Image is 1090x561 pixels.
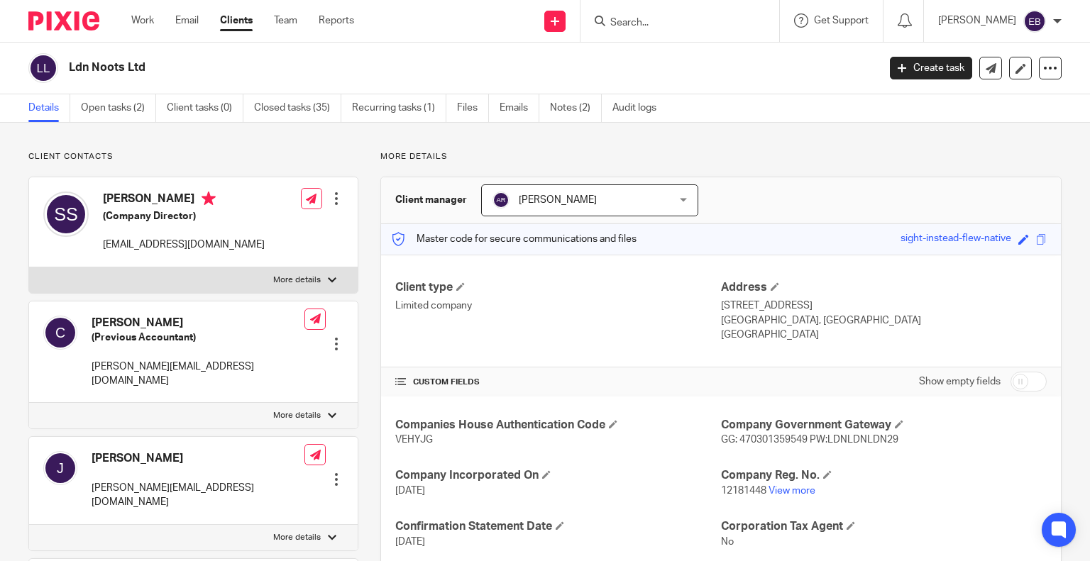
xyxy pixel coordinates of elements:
a: Closed tasks (35) [254,94,341,122]
h4: Address [721,280,1047,295]
span: [PERSON_NAME] [519,195,597,205]
p: More details [380,151,1062,162]
span: [DATE] [395,486,425,496]
a: Client tasks (0) [167,94,243,122]
p: Master code for secure communications and files [392,232,637,246]
h2: Ldn Noots Ltd [69,60,709,75]
a: Open tasks (2) [81,94,156,122]
h4: Company Government Gateway [721,418,1047,433]
h5: (Company Director) [103,209,265,223]
h4: [PERSON_NAME] [92,316,304,331]
span: 12181448 [721,486,766,496]
h4: Confirmation Statement Date [395,519,721,534]
img: Pixie [28,11,99,30]
span: No [721,537,734,547]
p: More details [273,532,321,543]
p: More details [273,410,321,421]
a: Reports [319,13,354,28]
h4: Client type [395,280,721,295]
p: [PERSON_NAME][EMAIL_ADDRESS][DOMAIN_NAME] [92,360,304,389]
i: Primary [202,191,216,206]
img: svg%3E [43,316,77,350]
label: Show empty fields [919,374,1001,389]
h4: Company Reg. No. [721,468,1047,483]
a: Email [175,13,199,28]
img: svg%3E [43,191,89,237]
p: Client contacts [28,151,358,162]
a: Details [28,94,70,122]
img: svg%3E [28,53,58,83]
img: svg%3E [43,451,77,485]
span: Get Support [814,16,869,26]
a: Files [457,94,489,122]
span: VEHYJG [395,435,433,445]
img: svg%3E [492,191,510,209]
p: [PERSON_NAME][EMAIL_ADDRESS][DOMAIN_NAME] [92,481,304,510]
p: [GEOGRAPHIC_DATA] [721,328,1047,342]
p: [PERSON_NAME] [938,13,1016,28]
span: GG: 470301359549 PW:LDNLDNLDN29 [721,435,898,445]
a: Recurring tasks (1) [352,94,446,122]
h4: Company Incorporated On [395,468,721,483]
p: [STREET_ADDRESS] [721,299,1047,313]
p: [EMAIL_ADDRESS][DOMAIN_NAME] [103,238,265,252]
a: Team [274,13,297,28]
h3: Client manager [395,193,467,207]
h4: Companies House Authentication Code [395,418,721,433]
h4: [PERSON_NAME] [92,451,304,466]
div: sight-instead-flew-native [901,231,1011,248]
h4: CUSTOM FIELDS [395,377,721,388]
h5: (Previous Accountant) [92,331,304,345]
p: [GEOGRAPHIC_DATA], [GEOGRAPHIC_DATA] [721,313,1047,328]
a: Work [131,13,154,28]
img: svg%3E [1023,10,1046,33]
a: Clients [220,13,253,28]
a: View more [769,486,815,496]
a: Emails [500,94,539,122]
p: Limited company [395,299,721,313]
h4: Corporation Tax Agent [721,519,1047,534]
h4: [PERSON_NAME] [103,191,265,209]
a: Create task [890,57,972,79]
span: [DATE] [395,537,425,547]
p: More details [273,274,321,286]
input: Search [609,17,737,30]
a: Audit logs [612,94,667,122]
a: Notes (2) [550,94,602,122]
